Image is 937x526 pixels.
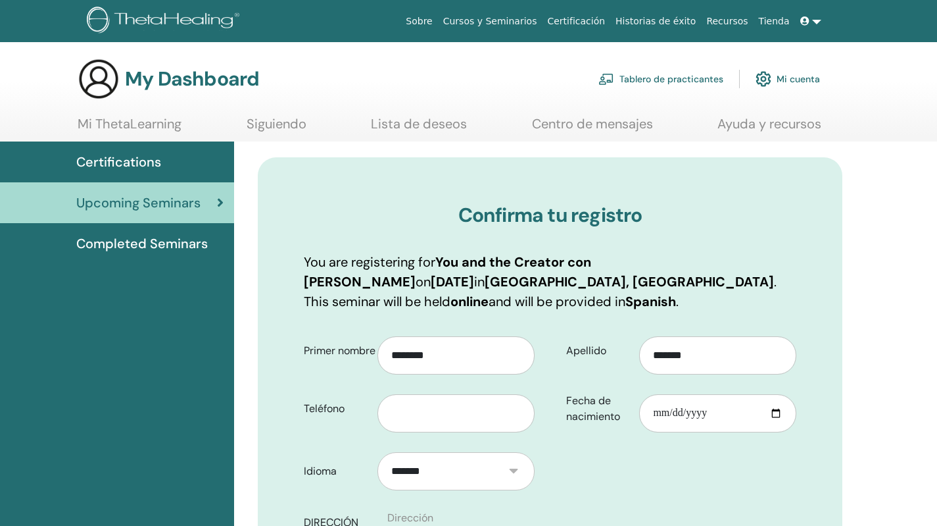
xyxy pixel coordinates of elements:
[387,510,433,526] label: Dirección
[756,68,771,90] img: cog.svg
[247,116,306,142] a: Siguiendo
[76,234,208,253] span: Completed Seminars
[556,338,640,363] label: Apellido
[400,9,437,34] a: Sobre
[756,65,820,93] a: Mi cuenta
[304,253,591,290] b: You and the Creator con [PERSON_NAME]
[717,116,821,142] a: Ayuda y recursos
[450,293,489,310] b: online
[542,9,610,34] a: Certificación
[438,9,542,34] a: Cursos y Seminarios
[78,58,120,100] img: generic-user-icon.jpg
[76,193,201,213] span: Upcoming Seminars
[598,65,723,93] a: Tablero de practicantes
[598,73,614,85] img: chalkboard-teacher.svg
[754,9,795,34] a: Tienda
[294,459,377,484] label: Idioma
[304,252,796,311] p: You are registering for on in . This seminar will be held and will be provided in .
[431,273,474,290] b: [DATE]
[294,396,377,421] label: Teléfono
[87,7,244,36] img: logo.png
[125,67,259,91] h3: My Dashboard
[701,9,753,34] a: Recursos
[76,152,161,172] span: Certifications
[556,388,640,429] label: Fecha de nacimiento
[371,116,467,142] a: Lista de deseos
[304,203,796,227] h3: Confirma tu registro
[485,273,774,290] b: [GEOGRAPHIC_DATA], [GEOGRAPHIC_DATA]
[294,338,377,363] label: Primer nombre
[625,293,676,310] b: Spanish
[78,116,181,142] a: Mi ThetaLearning
[610,9,701,34] a: Historias de éxito
[532,116,653,142] a: Centro de mensajes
